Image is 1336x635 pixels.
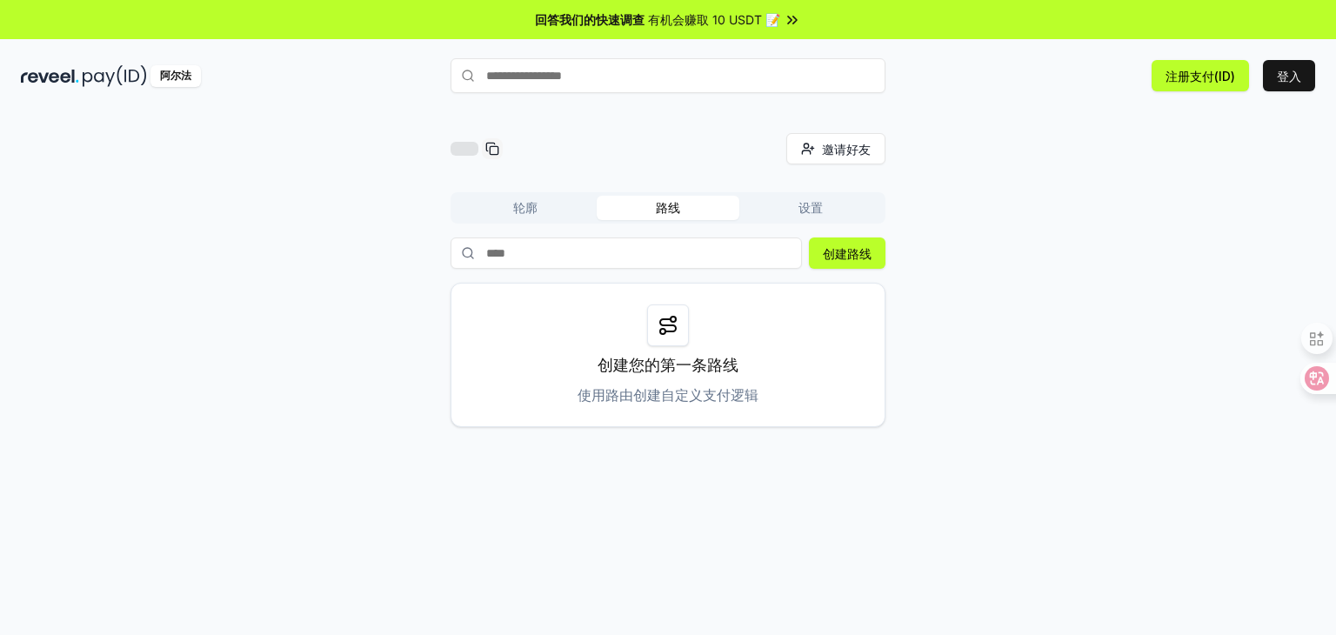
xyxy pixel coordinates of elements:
font: 登入 [1277,69,1301,84]
font: 注册支付(ID) [1166,69,1235,84]
font: 创建您的第一条路线 [598,356,738,374]
button: 登入 [1263,60,1315,91]
button: 邀请好友 [786,133,885,164]
font: 有机会赚取 10 USDT 📝 [648,12,780,27]
font: 阿尔法 [160,69,191,82]
img: 付款编号 [83,65,147,87]
button: 创建路线 [809,237,885,269]
font: 轮廓 [513,200,538,215]
font: 设置 [798,200,823,215]
font: 回答我们的快速调查 [535,12,645,27]
font: 邀请好友 [822,142,871,157]
font: 使用路由创建自定义支付逻辑 [578,386,758,404]
font: 路线 [656,200,680,215]
button: 注册支付(ID) [1152,60,1249,91]
img: 揭示黑暗 [21,65,79,87]
font: 创建路线 [823,246,872,261]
